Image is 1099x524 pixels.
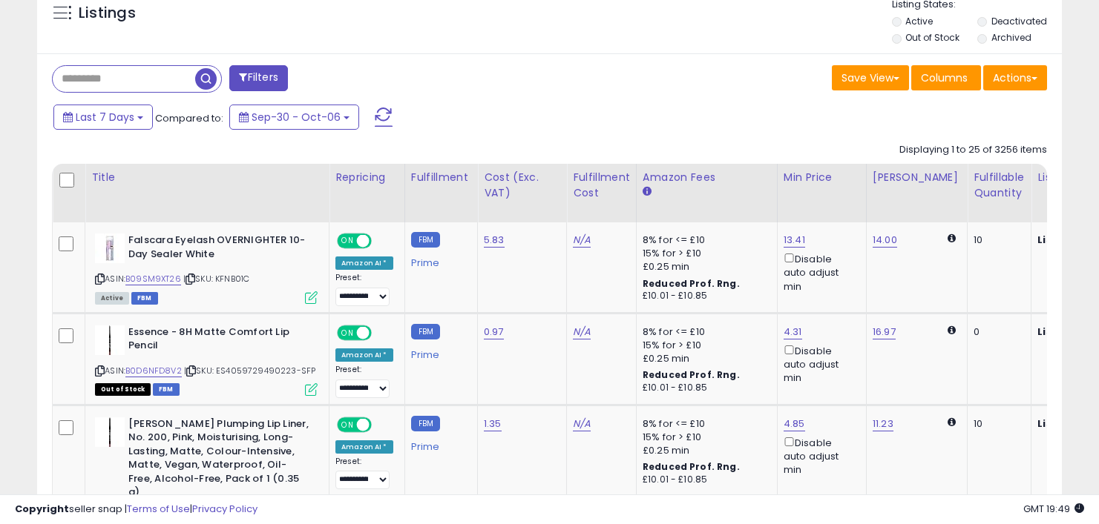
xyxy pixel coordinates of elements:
[643,352,766,365] div: £0.25 min
[370,235,393,248] span: OFF
[411,324,440,339] small: FBM
[911,65,981,90] button: Columns
[335,170,398,185] div: Repricing
[155,111,223,125] span: Compared to:
[784,170,860,185] div: Min Price
[643,417,766,431] div: 8% for <= £10
[832,65,909,90] button: Save View
[974,233,1020,247] div: 10
[573,417,591,431] a: N/A
[131,292,158,305] span: FBM
[983,65,1047,90] button: Actions
[991,15,1047,27] label: Deactivated
[127,502,190,516] a: Terms of Use
[643,185,652,199] small: Amazon Fees.
[335,365,393,398] div: Preset:
[95,233,318,302] div: ASIN:
[484,417,502,431] a: 1.35
[873,325,896,339] a: 16.97
[643,474,766,486] div: £10.01 - £10.85
[338,418,357,431] span: ON
[335,348,393,362] div: Amazon AI *
[573,170,630,201] div: Fulfillment Cost
[921,70,968,85] span: Columns
[252,110,341,125] span: Sep-30 - Oct-06
[573,325,591,339] a: N/A
[784,325,802,339] a: 4.31
[95,292,129,305] span: All listings currently available for purchase on Amazon
[411,170,471,185] div: Fulfillment
[643,368,740,381] b: Reduced Prof. Rng.
[643,431,766,444] div: 15% for > £10
[411,435,466,453] div: Prime
[335,256,393,270] div: Amazon AI *
[15,502,69,516] strong: Copyright
[338,235,357,248] span: ON
[79,3,136,24] h5: Listings
[643,382,766,394] div: £10.01 - £10.85
[905,31,959,44] label: Out of Stock
[335,440,393,454] div: Amazon AI *
[76,110,134,125] span: Last 7 Days
[784,417,805,431] a: 4.85
[335,273,393,306] div: Preset:
[15,503,257,517] div: seller snap | |
[128,233,309,265] b: Falscara Eyelash OVERNIGHTER 10-Day Sealer White
[873,170,961,185] div: [PERSON_NAME]
[784,233,805,248] a: 13.41
[95,417,125,447] img: 21a5op5gXkL._SL40_.jpg
[784,251,855,293] div: Disable auto adjust min
[643,233,766,247] div: 8% for <= £10
[484,170,560,201] div: Cost (Exc. VAT)
[153,383,180,396] span: FBM
[128,417,309,503] b: [PERSON_NAME] Plumping Lip Liner, No. 200, Pink, Moisturising, Long-Lasting, Matte, Colour-Intens...
[643,325,766,339] div: 8% for <= £10
[873,417,893,431] a: 11.23
[95,325,318,394] div: ASIN:
[784,342,855,385] div: Disable auto adjust min
[784,434,855,477] div: Disable auto adjust min
[338,326,357,339] span: ON
[974,170,1025,201] div: Fulfillable Quantity
[411,416,440,431] small: FBM
[411,251,466,269] div: Prime
[643,460,740,473] b: Reduced Prof. Rng.
[1023,502,1084,516] span: 2025-10-14 19:49 GMT
[91,170,323,185] div: Title
[573,233,591,248] a: N/A
[53,105,153,130] button: Last 7 Days
[95,383,151,396] span: All listings that are currently out of stock and unavailable for purchase on Amazon
[370,326,393,339] span: OFF
[643,170,771,185] div: Amazon Fees
[643,290,766,302] div: £10.01 - £10.85
[484,325,504,339] a: 0.97
[184,365,315,377] span: | SKU: ES4059729490223-SFP
[192,502,257,516] a: Privacy Policy
[411,232,440,248] small: FBM
[370,418,393,431] span: OFF
[899,143,1047,157] div: Displaying 1 to 25 of 3256 items
[484,233,505,248] a: 5.83
[873,233,897,248] a: 14.00
[229,105,359,130] button: Sep-30 - Oct-06
[991,31,1031,44] label: Archived
[643,247,766,260] div: 15% for > £10
[643,339,766,352] div: 15% for > £10
[643,260,766,273] div: £0.25 min
[183,273,249,285] span: | SKU: KFNB01C
[974,417,1020,431] div: 10
[125,365,182,377] a: B0D6NFD8V2
[643,444,766,457] div: £0.25 min
[974,325,1020,339] div: 0
[125,273,181,285] a: B09SM9XT26
[335,457,393,490] div: Preset:
[411,343,466,361] div: Prime
[905,15,933,27] label: Active
[95,233,125,263] img: 31zc4irblNL._SL40_.jpg
[128,325,309,356] b: Essence - 8H Matte Comfort Lip Pencil
[229,65,287,91] button: Filters
[95,325,125,355] img: 21LiQJiYcEL._SL40_.jpg
[643,277,740,290] b: Reduced Prof. Rng.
